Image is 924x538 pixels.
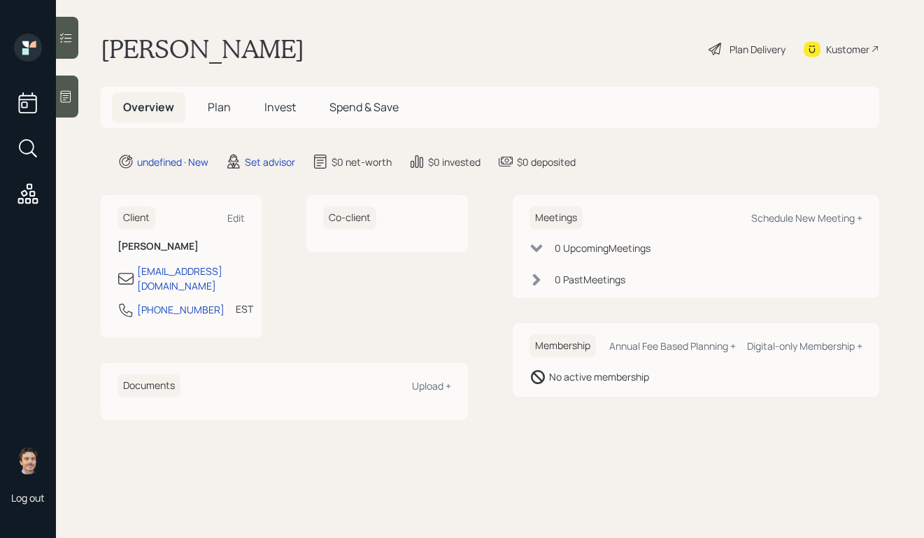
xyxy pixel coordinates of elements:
div: $0 invested [428,155,481,169]
div: 0 Upcoming Meeting s [555,241,651,255]
div: 0 Past Meeting s [555,272,625,287]
div: Upload + [412,379,451,392]
span: Plan [208,99,231,115]
div: Kustomer [826,42,869,57]
div: [EMAIL_ADDRESS][DOMAIN_NAME] [137,264,245,293]
h6: Membership [529,334,596,358]
h6: Meetings [529,206,583,229]
div: $0 deposited [517,155,576,169]
div: Edit [227,211,245,225]
img: robby-grisanti-headshot.png [14,446,42,474]
span: Invest [264,99,296,115]
div: No active membership [549,369,649,384]
h1: [PERSON_NAME] [101,34,304,64]
span: Spend & Save [329,99,399,115]
div: EST [236,302,253,316]
h6: Client [118,206,155,229]
h6: [PERSON_NAME] [118,241,245,253]
div: Plan Delivery [730,42,786,57]
h6: Documents [118,374,180,397]
span: Overview [123,99,174,115]
div: Schedule New Meeting + [751,211,862,225]
div: Digital-only Membership + [747,339,862,353]
div: Log out [11,491,45,504]
div: $0 net-worth [332,155,392,169]
div: [PHONE_NUMBER] [137,302,225,317]
h6: Co-client [323,206,376,229]
div: Set advisor [245,155,295,169]
div: undefined · New [137,155,208,169]
div: Annual Fee Based Planning + [609,339,736,353]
